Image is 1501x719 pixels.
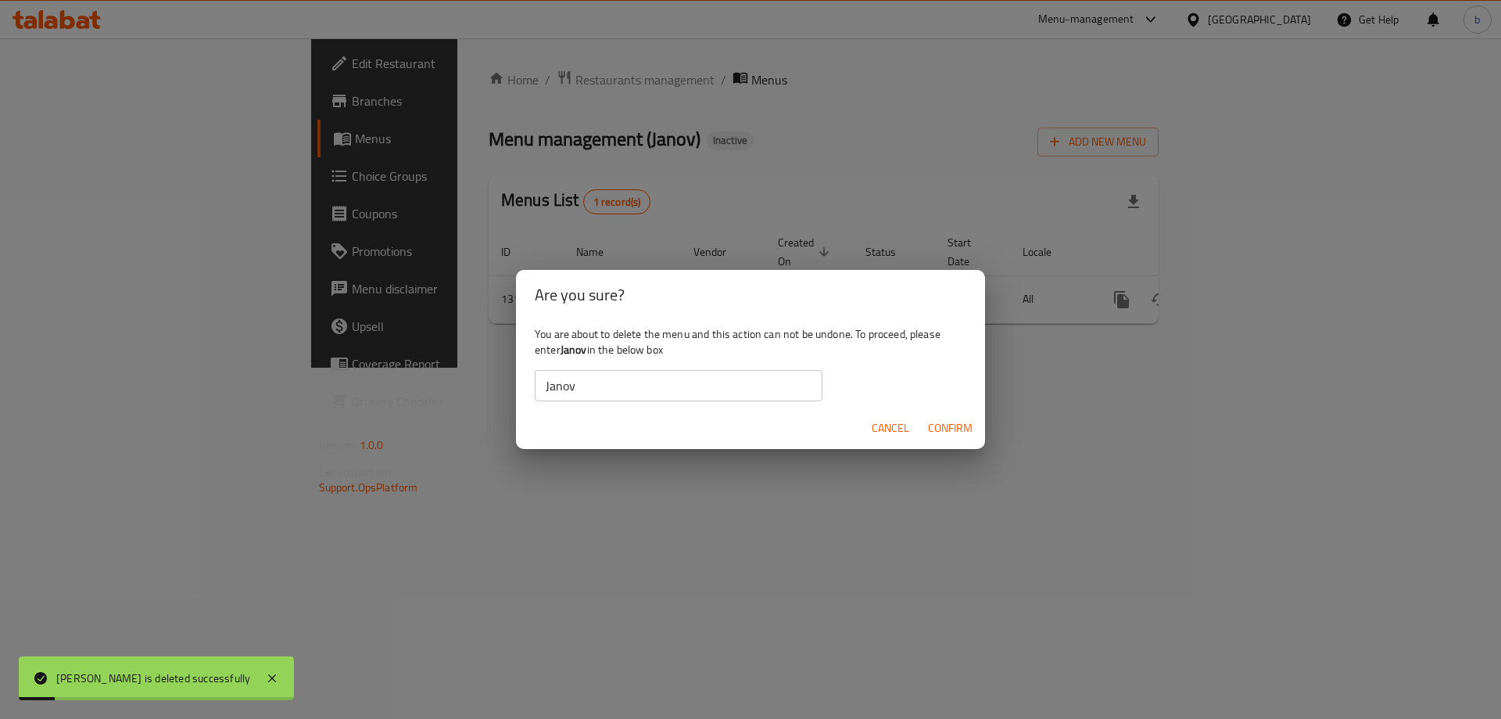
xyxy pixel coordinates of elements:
[516,320,985,408] div: You are about to delete the menu and this action can not be undone. To proceed, please enter in t...
[865,414,915,443] button: Cancel
[56,670,250,687] div: [PERSON_NAME] is deleted successfully
[928,419,973,438] span: Confirm
[872,419,909,438] span: Cancel
[535,282,966,307] h2: Are you sure?
[561,340,587,360] b: Janov
[922,414,979,443] button: Confirm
